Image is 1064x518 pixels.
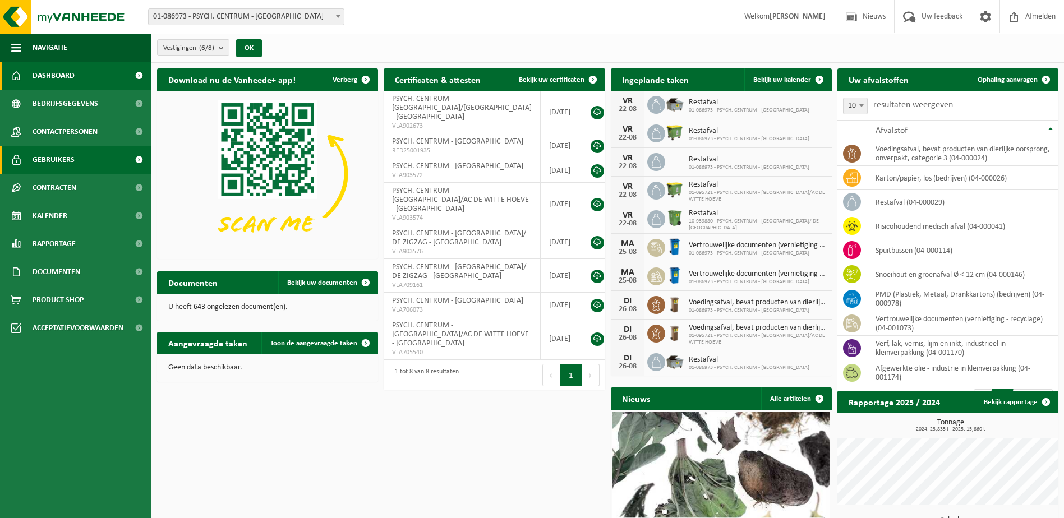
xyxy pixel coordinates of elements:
[392,95,532,121] span: PSYCH. CENTRUM - [GEOGRAPHIC_DATA]/[GEOGRAPHIC_DATA] - [GEOGRAPHIC_DATA]
[689,250,826,257] span: 01-086973 - PSYCH. CENTRUM - [GEOGRAPHIC_DATA]
[867,238,1058,262] td: spuitbussen (04-000114)
[236,39,262,57] button: OK
[541,91,579,133] td: [DATE]
[392,229,526,247] span: PSYCH. CENTRUM - [GEOGRAPHIC_DATA]/ DE ZIGZAG - [GEOGRAPHIC_DATA]
[384,68,492,90] h2: Certificaten & attesten
[665,323,684,342] img: WB-0140-HPE-BN-01
[392,247,532,256] span: VLA903576
[168,303,367,311] p: U heeft 643 ongelezen document(en).
[876,126,908,135] span: Afvalstof
[665,209,684,228] img: WB-0370-HPE-GN-51
[261,332,377,354] a: Toon de aangevraagde taken
[157,91,378,257] img: Download de VHEPlus App
[665,123,684,142] img: WB-1100-HPE-GN-50
[148,8,344,25] span: 01-086973 - PSYCH. CENTRUM - ST HIERONYMUS - SINT-NIKLAAS
[33,118,98,146] span: Contactpersonen
[519,76,584,84] span: Bekijk uw certificaten
[392,306,532,314] span: VLA706073
[689,332,826,346] span: 01-095721 - PSYCH. CENTRUM - [GEOGRAPHIC_DATA]/AC DE WITTE HOEVE
[689,181,826,189] span: Restafval
[867,262,1058,286] td: snoeihout en groenafval Ø < 12 cm (04-000146)
[616,96,639,105] div: VR
[867,166,1058,190] td: karton/papier, los (bedrijven) (04-000026)
[665,94,684,113] img: WB-5000-GAL-GY-01
[616,163,639,170] div: 22-08
[689,298,826,307] span: Voedingsafval, bevat producten van dierlijke oorsprong, onverpakt, categorie 3
[616,154,639,163] div: VR
[270,340,357,347] span: Toon de aangevraagde taken
[665,237,684,256] img: WB-0240-HPE-BE-09
[541,183,579,225] td: [DATE]
[541,293,579,317] td: [DATE]
[324,68,377,91] button: Verberg
[542,364,560,386] button: Previous
[163,40,214,57] span: Vestigingen
[392,171,532,180] span: VLA903572
[392,187,529,213] span: PSYCH. CENTRUM - [GEOGRAPHIC_DATA]/AC DE WITTE HOEVE - [GEOGRAPHIC_DATA]
[541,225,579,259] td: [DATE]
[867,286,1058,311] td: PMD (Plastiek, Metaal, Drankkartons) (bedrijven) (04-000978)
[689,155,809,164] span: Restafval
[616,248,639,256] div: 25-08
[392,297,523,305] span: PSYCH. CENTRUM - [GEOGRAPHIC_DATA]
[611,68,700,90] h2: Ingeplande taken
[33,230,76,258] span: Rapportage
[616,363,639,371] div: 26-08
[33,90,98,118] span: Bedrijfsgegevens
[689,164,809,171] span: 01-086973 - PSYCH. CENTRUM - [GEOGRAPHIC_DATA]
[689,307,826,314] span: 01-086973 - PSYCH. CENTRUM - [GEOGRAPHIC_DATA]
[616,125,639,134] div: VR
[837,391,951,413] h2: Rapportage 2025 / 2024
[689,209,826,218] span: Restafval
[689,364,809,371] span: 01-086973 - PSYCH. CENTRUM - [GEOGRAPHIC_DATA]
[392,122,532,131] span: VLA902673
[616,354,639,363] div: DI
[837,68,920,90] h2: Uw afvalstoffen
[33,202,67,230] span: Kalender
[975,391,1057,413] a: Bekijk rapportage
[157,68,307,90] h2: Download nu de Vanheede+ app!
[867,311,1058,336] td: vertrouwelijke documenten (vernietiging - recyclage) (04-001073)
[392,281,532,290] span: VLA709161
[616,239,639,248] div: MA
[333,76,357,84] span: Verberg
[616,306,639,313] div: 26-08
[33,34,67,62] span: Navigatie
[392,137,523,146] span: PSYCH. CENTRUM - [GEOGRAPHIC_DATA]
[510,68,604,91] a: Bekijk uw certificaten
[843,419,1058,432] h3: Tonnage
[689,98,809,107] span: Restafval
[689,270,826,279] span: Vertrouwelijke documenten (vernietiging - recyclage)
[843,98,868,114] span: 10
[157,271,229,293] h2: Documenten
[149,9,344,25] span: 01-086973 - PSYCH. CENTRUM - ST HIERONYMUS - SINT-NIKLAAS
[867,141,1058,166] td: voedingsafval, bevat producten van dierlijke oorsprong, onverpakt, categorie 3 (04-000024)
[616,134,639,142] div: 22-08
[978,76,1038,84] span: Ophaling aanvragen
[689,323,826,332] span: Voedingsafval, bevat producten van dierlijke oorsprong, onverpakt, categorie 3
[873,100,953,109] label: resultaten weergeven
[616,105,639,113] div: 22-08
[616,268,639,277] div: MA
[616,182,639,191] div: VR
[33,314,123,342] span: Acceptatievoorwaarden
[689,189,826,203] span: 01-095721 - PSYCH. CENTRUM - [GEOGRAPHIC_DATA]/AC DE WITTE HOEVE
[157,39,229,56] button: Vestigingen(6/8)
[392,321,529,348] span: PSYCH. CENTRUM - [GEOGRAPHIC_DATA]/AC DE WITTE HOEVE - [GEOGRAPHIC_DATA]
[392,263,526,280] span: PSYCH. CENTRUM - [GEOGRAPHIC_DATA]/ DE ZIGZAG - [GEOGRAPHIC_DATA]
[33,174,76,202] span: Contracten
[867,360,1058,385] td: afgewerkte olie - industrie in kleinverpakking (04-001174)
[389,363,459,387] div: 1 tot 8 van 8 resultaten
[541,317,579,360] td: [DATE]
[287,279,357,286] span: Bekijk uw documenten
[560,364,582,386] button: 1
[33,286,84,314] span: Product Shop
[33,146,75,174] span: Gebruikers
[744,68,831,91] a: Bekijk uw kalender
[157,332,259,354] h2: Aangevraagde taken
[689,355,809,364] span: Restafval
[665,351,684,371] img: WB-5000-GAL-GY-01
[392,214,532,223] span: VLA903574
[665,294,684,313] img: WB-0140-HPE-BN-01
[33,62,75,90] span: Dashboard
